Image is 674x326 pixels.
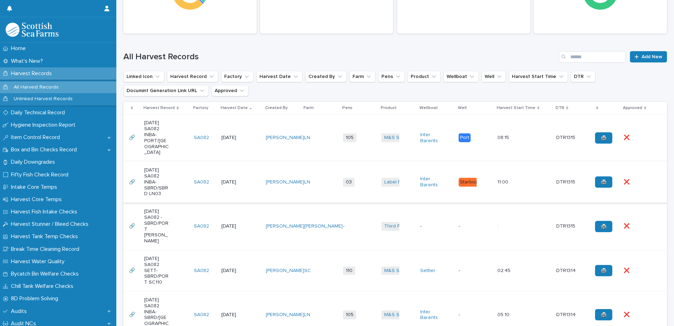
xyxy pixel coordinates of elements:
p: 11:00 [497,178,510,185]
button: Well [482,71,506,82]
p: Harvest Core Temps [8,196,67,203]
p: DTR [556,104,564,112]
p: Harvest Water Quality [8,258,70,265]
span: 🖨️ [601,135,607,140]
p: Bycatch Bin Welfare Checks [8,271,84,277]
p: 🔗 [129,133,136,141]
p: ❌ [624,222,631,229]
p: 🔗 [129,266,136,274]
p: Unlinked Harvest Records [8,96,78,102]
p: 05:10 [497,310,511,318]
a: 🖨️ [595,309,612,320]
tr: 🔗🔗 [DATE] SA082 -SBRD/PORT [PERSON_NAME]SA082 [DATE][PERSON_NAME] [PERSON_NAME] -Third Party Salm... [123,203,667,250]
p: DTR1315 [556,178,577,185]
span: 110 [343,266,355,275]
p: DTR1314 [556,310,577,318]
button: Pens [378,71,405,82]
img: mMrefqRFQpe26GRNOUkG [6,23,59,37]
span: 105 [343,133,356,142]
a: SA082 [194,223,209,229]
span: 🖨️ [601,224,607,229]
p: DTR1314 [556,266,577,274]
p: - [459,268,484,274]
a: 🖨️ [595,265,612,276]
p: Break Time Cleaning Record [8,246,85,253]
a: [PERSON_NAME] [266,179,304,185]
button: Linked Icon [123,71,164,82]
p: Approved [623,104,642,112]
button: Harvest Start Time [509,71,568,82]
p: : [497,222,500,229]
p: [DATE] SA082 -SBRD/PORT [PERSON_NAME] [144,209,169,244]
p: Farm [304,104,314,112]
p: Well [458,104,467,112]
p: All Harvest Records [8,84,64,90]
p: 🔗 [129,222,136,229]
input: Search [559,51,626,62]
div: Starboard [459,178,484,187]
a: LN [304,179,310,185]
span: 03 [343,178,355,187]
a: SA082 [194,179,209,185]
p: Harvest Start Time [497,104,535,112]
tr: 🔗🔗 [DATE] SA082 INBA-PORT/[GEOGRAPHIC_DATA]SA082 [DATE][PERSON_NAME] LN 105M&S Select Inter Baren... [123,114,667,162]
a: 🖨️ [595,176,612,188]
div: Port [459,133,471,142]
a: Label Rouge [384,179,413,185]
p: Audits [8,308,32,315]
a: Third Party Salmon [384,223,427,229]
p: ❌ [624,310,631,318]
a: LN [304,135,310,141]
p: Home [8,45,31,52]
button: Harvest Date [256,71,302,82]
p: 8D Problem Solving [8,295,64,302]
p: Harvest Stunner / Bleed Checks [8,221,94,228]
p: DTR1315 [556,133,577,141]
a: [PERSON_NAME] [304,223,343,229]
p: Chill Tank Welfare Checks [8,283,79,290]
p: 08:15 [497,133,510,141]
p: [DATE] SA082 INBA-PORT/[GEOGRAPHIC_DATA] [144,120,169,156]
button: Created By [305,71,347,82]
a: M&S Select [384,312,411,318]
a: M&S Select [384,135,411,141]
p: Box and Bin Checks Record [8,146,82,153]
p: Factory [193,104,208,112]
h1: All Harvest Records [123,52,556,62]
span: Add New [642,54,662,59]
p: [DATE] [221,223,246,229]
p: Fifty Fish Check Record [8,171,74,178]
span: 105 [343,310,356,319]
p: Daily Downgrades [8,159,61,165]
p: 🔗 [129,310,136,318]
p: [DATE] [221,179,246,185]
p: ❌ [624,133,631,141]
p: Harvest Records [8,70,57,77]
p: [DATE] [221,135,246,141]
p: Pens [342,104,353,112]
button: Approved [212,85,249,96]
a: [PERSON_NAME] [266,223,304,229]
a: SC [304,268,311,274]
a: [PERSON_NAME] [266,312,304,318]
p: Wellboat [419,104,438,112]
p: ❌ [624,178,631,185]
p: Product [381,104,397,112]
span: 🖨️ [601,268,607,273]
p: Harvest Fish Intake Checks [8,209,83,215]
a: M&S Select [384,268,411,274]
p: 🔗 [129,178,136,185]
p: - [459,312,484,318]
button: Product [408,71,441,82]
p: What's New? [8,58,49,65]
p: [DATE] [221,312,246,318]
a: 🖨️ [595,221,612,232]
a: SA082 [194,268,209,274]
p: - [459,223,484,229]
p: Harvest Record [143,104,175,112]
tr: 🔗🔗 [DATE] SA082 INBA-SBRD/SBRD LN03SA082 [DATE][PERSON_NAME] LN 03Label Rouge Inter Barents Starb... [123,162,667,203]
p: Intake Core Temps [8,184,63,191]
p: DTR1315 [556,222,577,229]
button: Farm [349,71,375,82]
